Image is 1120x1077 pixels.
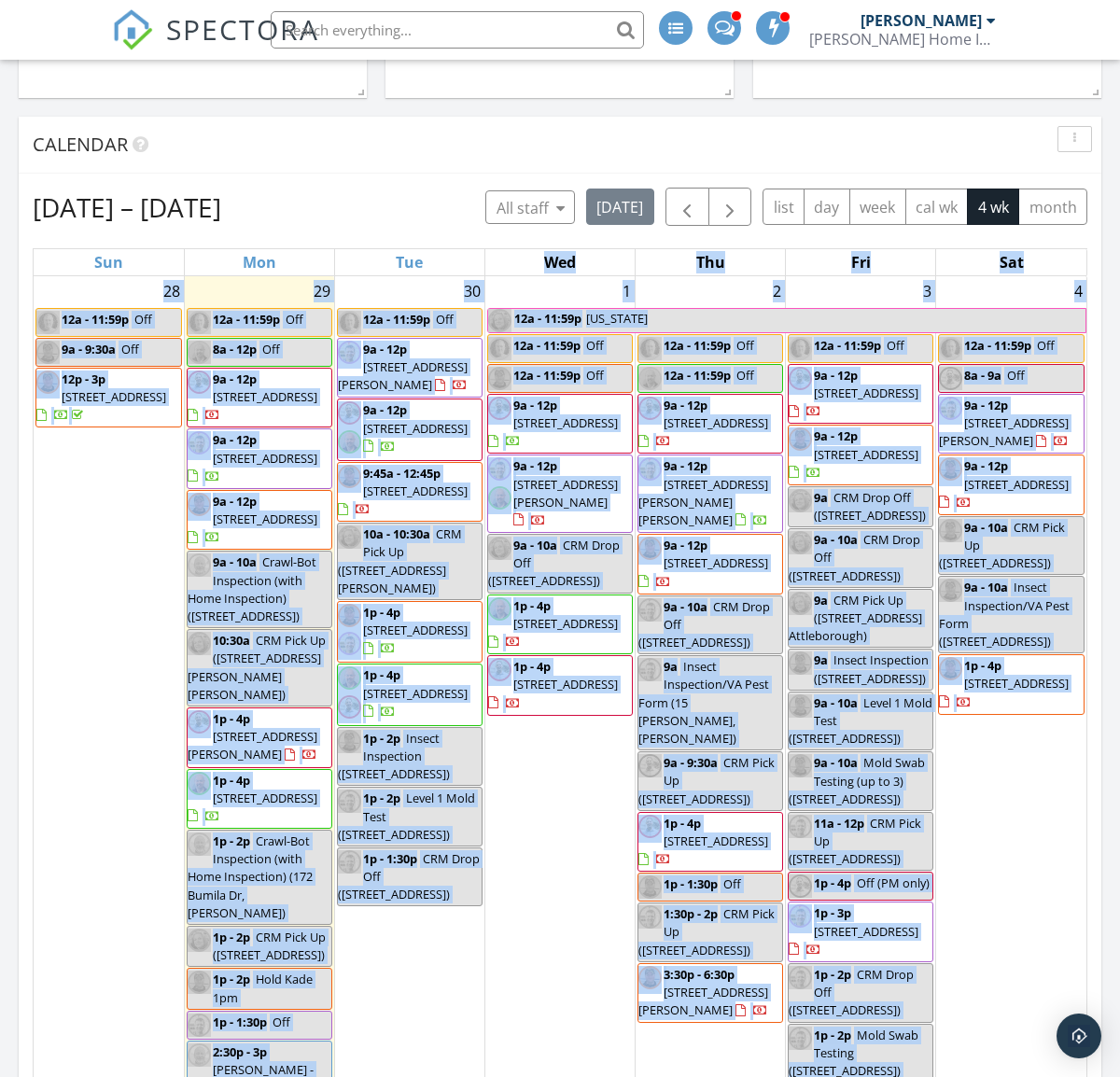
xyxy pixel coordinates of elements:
span: 12a - 11:59p [513,309,582,332]
a: 1p - 4p [STREET_ADDRESS] [488,658,618,710]
span: 1p - 2p [213,832,250,849]
span: 9a - 12p [664,537,707,553]
span: 10a - 10:30a [363,525,430,542]
span: Off [887,337,904,354]
span: [STREET_ADDRESS] [213,450,317,467]
a: 9a - 12p [STREET_ADDRESS] [337,399,483,460]
img: brial_pope.jpg [338,790,361,813]
span: 12a - 11:59p [363,311,430,328]
img: 9eff220f8b0e42cd9cb776b7303a6cd3.jpeg [188,772,211,795]
a: Go to September 28, 2025 [160,276,184,306]
span: 9a - 12p [664,397,707,413]
img: greg_prew_headshot.jpg [789,874,812,898]
a: Friday [847,249,875,275]
span: 12a - 11:59p [664,367,731,384]
span: [STREET_ADDRESS] [664,832,768,849]
span: [STREET_ADDRESS][PERSON_NAME] [513,476,618,511]
input: Search everything... [271,11,644,49]
a: 9a - 12p [STREET_ADDRESS] [789,367,918,419]
img: marc_2019.jpg [638,537,662,560]
span: [STREET_ADDRESS] [513,615,618,632]
a: 9a - 12p [STREET_ADDRESS] [788,425,933,485]
span: 9a - 10a [964,579,1008,595]
span: [STREET_ADDRESS] [814,446,918,463]
img: greg_prew_headshot.jpg [488,397,511,420]
div: All staff [497,197,565,219]
span: CRM Pick Up ([STREET_ADDRESS]) [638,754,775,806]
div: Striler Home Inspections, Inc. [809,30,996,49]
span: 9a - 12p [213,493,257,510]
a: 1p - 4p [STREET_ADDRESS] [188,772,317,824]
a: Go to October 1, 2025 [619,276,635,306]
span: Off (PM only) [857,874,930,891]
a: 9a - 12p [STREET_ADDRESS] [788,364,933,425]
span: Insect Inspection/VA Pest Form (15 [PERSON_NAME], [PERSON_NAME]) [638,658,769,747]
img: The Best Home Inspection Software - Spectora [112,9,153,50]
span: Calendar [33,132,128,157]
span: [STREET_ADDRESS] [964,675,1069,692]
span: Insect Inspection ([STREET_ADDRESS]) [338,730,450,782]
span: CRM Pick Up ([STREET_ADDRESS]) [213,929,326,963]
span: Off [1007,367,1025,384]
img: brial_pope.jpg [188,1014,211,1037]
img: marc_2019.jpg [36,341,60,364]
span: 1:30p - 2p [664,905,718,922]
img: img_7324.jpg [789,592,812,615]
span: [STREET_ADDRESS] [363,685,468,702]
img: f6ba44ae3ccb492fa75a4bd56e429e53.jpeg [939,337,962,360]
a: 1p - 3p [STREET_ADDRESS] [789,904,918,957]
span: 9a - 10a [213,553,257,570]
span: 1p - 4p [213,772,250,789]
span: 12a - 11:59p [62,311,129,328]
a: 1p - 4p [STREET_ADDRESS][PERSON_NAME] [187,707,332,768]
img: 9eff220f8b0e42cd9cb776b7303a6cd3.jpeg [638,367,662,390]
a: 1p - 4p [STREET_ADDRESS] [487,655,633,716]
span: SPECTORA [166,9,319,49]
span: 1p - 1:30p [213,1014,267,1030]
span: 9a - 10a [814,531,858,548]
img: greg_prew_headshot.jpg [638,754,662,777]
img: greg_prew_headshot.jpg [789,367,812,390]
a: 1p - 3p [STREET_ADDRESS] [788,902,933,962]
a: 1p - 4p [STREET_ADDRESS] [638,815,768,867]
button: cal wk [905,189,969,225]
img: f6ba44ae3ccb492fa75a4bd56e429e53.jpeg [36,311,60,334]
span: 9a - 12p [213,431,257,448]
div: Open Intercom Messenger [1057,1014,1101,1058]
span: [STREET_ADDRESS] [62,388,166,405]
img: f6ba44ae3ccb492fa75a4bd56e429e53.jpeg [789,337,812,360]
img: brial_pope.jpg [638,598,662,622]
span: Off [436,311,454,328]
span: [STREET_ADDRESS][PERSON_NAME] [939,414,1069,449]
img: a9367354d3e341059eda48d9aa04453b.jpeg [188,832,211,856]
img: brial_pope.jpg [188,431,211,455]
a: Wednesday [540,249,580,275]
a: 9a - 12p [STREET_ADDRESS][PERSON_NAME] [939,397,1069,449]
img: marc_2019.jpg [188,971,211,994]
span: 2:30p - 3p [213,1043,267,1060]
div: [PERSON_NAME] [861,11,982,30]
img: greg_prew_headshot.jpg [638,815,662,838]
span: [STREET_ADDRESS][PERSON_NAME] [188,728,317,762]
a: 3:30p - 6:30p [STREET_ADDRESS][PERSON_NAME] [638,966,768,1018]
img: greg_prew_headshot.jpg [488,658,511,681]
img: marc_2019.jpg [638,966,662,989]
span: 12a - 11:59p [964,337,1031,354]
img: brial_pope.jpg [789,1027,812,1050]
img: marc_2019.jpg [338,604,361,627]
span: Off [121,341,139,357]
img: 9eff220f8b0e42cd9cb776b7303a6cd3.jpeg [488,597,511,621]
img: f6ba44ae3ccb492fa75a4bd56e429e53.jpeg [338,311,361,334]
a: Sunday [91,249,127,275]
span: CRM Pick Up ([STREET_ADDRESS]) [638,905,775,958]
span: CRM Pick Up ([STREET_ADDRESS] Attleborough) [789,592,922,644]
img: brial_pope.jpg [338,632,361,655]
img: marc_2019.jpg [789,427,812,451]
img: brial_pope.jpg [939,397,962,420]
span: [STREET_ADDRESS] [814,385,918,401]
img: greg_prew_headshot.jpg [939,367,962,390]
a: 1p - 4p [STREET_ADDRESS] [363,604,468,656]
img: img_7324.jpg [188,632,211,655]
a: Go to September 30, 2025 [460,276,484,306]
span: [STREET_ADDRESS] [363,420,468,437]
